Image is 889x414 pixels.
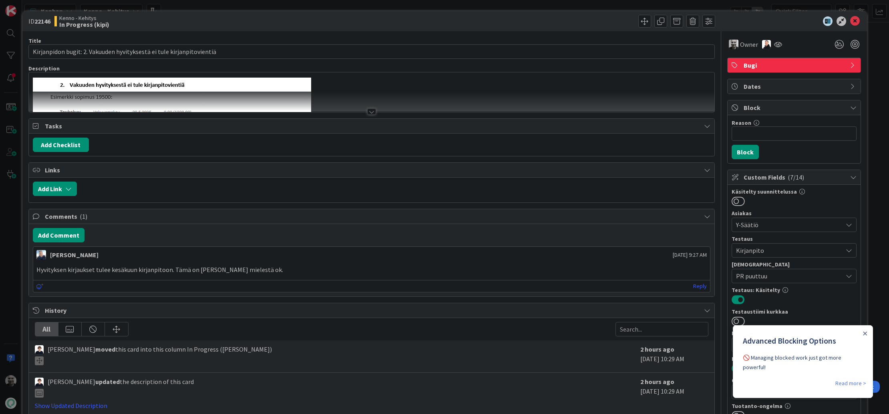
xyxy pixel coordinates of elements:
div: Ohry-prio [732,378,857,383]
div: Testaustiimi kurkkaa [732,309,857,314]
a: Reply [693,281,707,291]
span: PR puuttuu [736,271,843,281]
p: Hyvityksen kirjaukset tulee kesäkuun kirjanpitoon. Tämä on [PERSON_NAME] mielestä ok. [36,265,707,274]
div: [PERSON_NAME] [50,250,99,260]
img: image.png [33,78,311,285]
input: type card name here... [28,44,715,59]
span: Owner [740,40,758,49]
img: JJ [36,250,46,260]
span: Description [28,65,60,72]
input: Search... [615,322,708,336]
b: updated [95,378,120,386]
span: [DATE] 9:27 AM [673,251,707,259]
div: Testaus: Käsitelty [732,287,857,293]
span: Support [17,1,36,11]
label: Reason [732,119,751,126]
div: [DEMOGRAPHIC_DATA] [732,262,857,267]
div: Release [732,330,857,336]
span: Kirjanpito [736,246,843,255]
a: Show Updated Description [35,402,107,410]
div: All [35,322,58,336]
span: Block [744,103,846,112]
span: Dates [744,82,846,91]
span: Y-Säätiö [736,220,843,230]
button: Add Comment [33,228,84,242]
span: Bugi [744,60,846,70]
div: Blogautettu [732,356,857,362]
span: [PERSON_NAME] the description of this card [48,377,194,398]
img: MT [35,378,44,386]
button: Add Link [33,182,77,196]
img: JH [729,40,738,49]
div: Tuotanto-ongelma [732,403,857,409]
span: ( 7/14 ) [788,173,804,181]
span: Links [45,165,700,175]
div: [DATE] 10:29 AM [640,377,708,410]
div: Testaus [732,236,857,242]
button: Block [732,145,759,159]
span: ( 1 ) [80,212,87,220]
img: MT [35,345,44,354]
div: Asiakas [732,210,857,216]
span: Tasks [45,121,700,131]
b: 2 hours ago [640,378,674,386]
span: Comments [45,212,700,221]
iframe: UserGuiding Product Updates Slide Out [733,325,873,398]
img: AN [762,40,771,49]
button: Add Checklist [33,138,89,152]
b: moved [95,345,115,353]
b: 2 hours ago [640,345,674,353]
span: [PERSON_NAME] this card into this column In Progress ([PERSON_NAME]) [48,344,272,365]
div: Käsitelty suunnittelussa [732,189,857,194]
div: [DATE] 10:29 AM [640,344,708,368]
span: History [45,306,700,315]
span: Custom Fields [744,172,846,182]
